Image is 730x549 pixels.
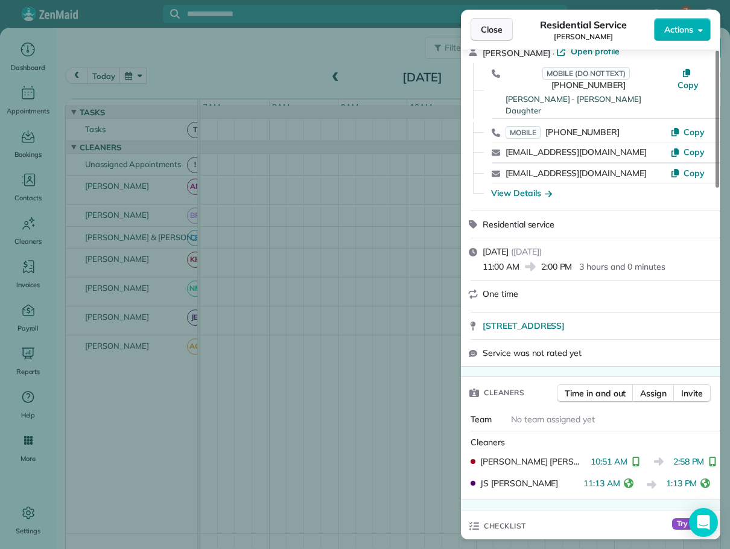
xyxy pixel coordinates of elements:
button: Assign [632,384,674,402]
span: Cleaners [471,437,505,448]
button: Time in and out [557,384,633,402]
a: MOBILE (DO NOT TEXT)[PHONE_NUMBER] [506,67,671,91]
span: One time [483,288,518,299]
span: Try Now [672,518,711,530]
button: View Details [491,187,552,199]
a: Open profile [556,45,620,57]
span: 11:13 AM [583,477,620,492]
span: [PERSON_NAME] [554,32,613,42]
span: Residential Service [540,17,626,32]
button: Copy [670,146,705,158]
span: ( [DATE] ) [511,246,542,257]
a: [EMAIL_ADDRESS][DOMAIN_NAME] [506,168,647,179]
span: MOBILE [506,126,541,139]
span: Residential service [483,219,554,230]
span: Assign [640,387,667,399]
a: [EMAIL_ADDRESS][DOMAIN_NAME] [506,147,647,157]
button: Close [471,18,513,41]
a: [STREET_ADDRESS] [483,320,713,332]
span: [PERSON_NAME] [483,48,550,59]
span: 2:00 PM [541,261,573,273]
span: Cleaners [484,387,524,399]
span: 1:13 PM [666,477,697,492]
span: Invite [681,387,703,399]
span: [PERSON_NAME] [PERSON_NAME] [480,455,586,468]
span: Close [481,24,503,36]
span: Open profile [571,45,620,57]
span: 11:00 AM [483,261,519,273]
p: 3 hours and 0 minutes [579,261,665,273]
span: [PHONE_NUMBER] [545,127,620,138]
span: 2:58 PM [673,455,705,468]
span: No team assigned yet [511,414,595,425]
span: MOBILE (DO NOT TEXT) [542,67,630,80]
a: MOBILE[PHONE_NUMBER] [506,126,620,138]
span: [STREET_ADDRESS] [483,320,565,332]
div: [PERSON_NAME] - [PERSON_NAME] Daughter [506,94,671,117]
span: Copy [684,127,705,138]
span: JS [PERSON_NAME] [480,477,558,489]
button: Copy [670,126,705,138]
span: Copy [678,80,699,90]
button: Invite [673,384,711,402]
span: Copy [684,147,705,157]
button: Copy [671,67,705,91]
span: Actions [664,24,693,36]
span: [DATE] [483,246,509,257]
span: [PHONE_NUMBER] [551,80,626,90]
span: Team [471,414,492,425]
span: Checklist [484,520,526,532]
div: Open Intercom Messenger [689,508,718,537]
span: Time in and out [565,387,626,399]
span: · [550,48,557,58]
span: 10:51 AM [591,455,627,468]
span: Copy [684,168,705,179]
span: Service was not rated yet [483,347,582,359]
button: Copy [670,167,705,179]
